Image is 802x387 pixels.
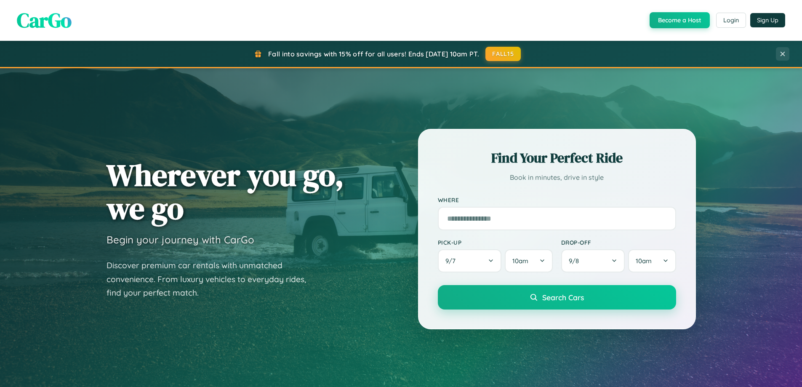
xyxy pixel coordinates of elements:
[438,249,502,272] button: 9/7
[636,257,652,265] span: 10am
[438,239,553,246] label: Pick-up
[561,239,676,246] label: Drop-off
[107,233,254,246] h3: Begin your journey with CarGo
[445,257,460,265] span: 9 / 7
[107,259,317,300] p: Discover premium car rentals with unmatched convenience. From luxury vehicles to everyday rides, ...
[650,12,710,28] button: Become a Host
[542,293,584,302] span: Search Cars
[512,257,528,265] span: 10am
[569,257,583,265] span: 9 / 8
[438,285,676,310] button: Search Cars
[438,171,676,184] p: Book in minutes, drive in style
[485,47,521,61] button: FALL15
[628,249,676,272] button: 10am
[438,149,676,167] h2: Find Your Perfect Ride
[505,249,552,272] button: 10am
[750,13,785,27] button: Sign Up
[716,13,746,28] button: Login
[438,196,676,203] label: Where
[268,50,479,58] span: Fall into savings with 15% off for all users! Ends [DATE] 10am PT.
[561,249,625,272] button: 9/8
[17,6,72,34] span: CarGo
[107,158,344,225] h1: Wherever you go, we go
